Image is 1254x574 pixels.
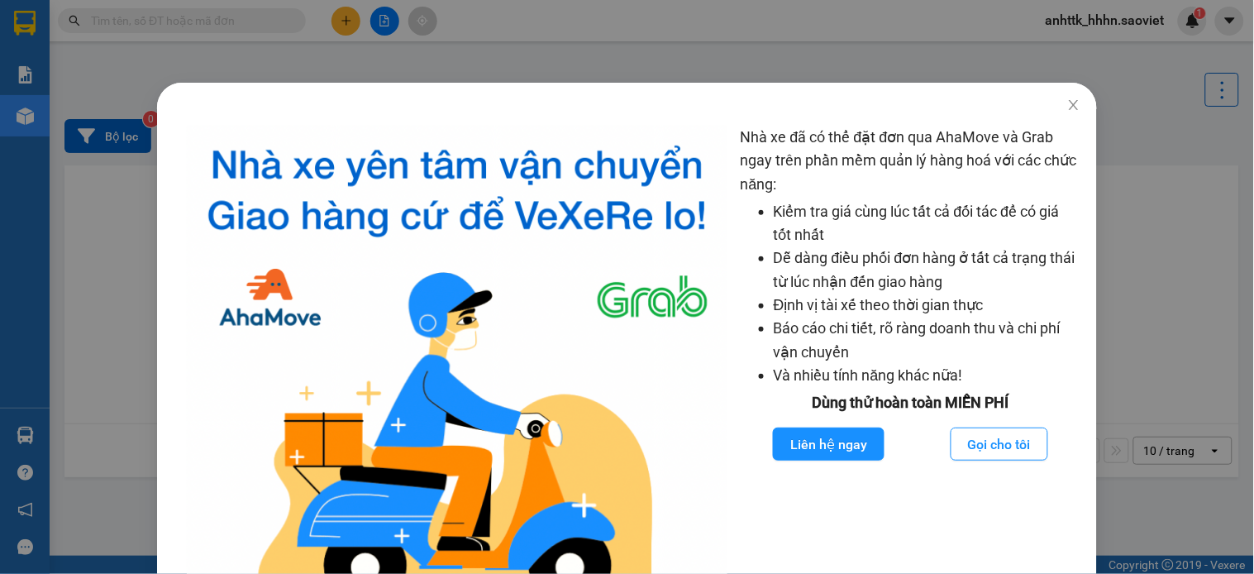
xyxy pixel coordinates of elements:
li: Báo cáo chi tiết, rõ ràng doanh thu và chi phí vận chuyển [774,317,1081,364]
span: close [1067,98,1080,112]
span: Gọi cho tôi [968,434,1031,455]
li: Kiểm tra giá cùng lúc tất cả đối tác để có giá tốt nhất [774,200,1081,247]
span: Liên hệ ngay [790,434,867,455]
button: Close [1051,83,1097,129]
li: Định vị tài xế theo thời gian thực [774,294,1081,317]
div: Dùng thử hoàn toàn MIỄN PHÍ [741,391,1081,414]
button: Liên hệ ngay [773,428,884,461]
li: Dễ dàng điều phối đơn hàng ở tất cả trạng thái từ lúc nhận đến giao hàng [774,246,1081,294]
li: Và nhiều tính năng khác nữa! [774,364,1081,387]
button: Gọi cho tôi [951,428,1048,461]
